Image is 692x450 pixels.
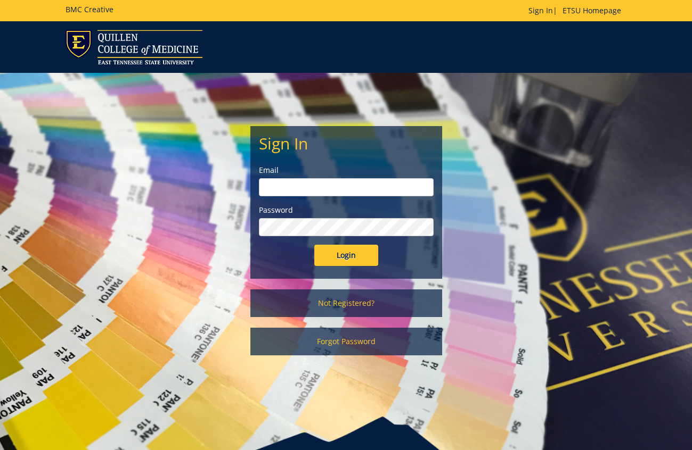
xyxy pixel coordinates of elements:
[250,289,442,317] a: Not Registered?
[557,5,626,15] a: ETSU Homepage
[259,205,434,215] label: Password
[250,328,442,355] a: Forgot Password
[528,5,626,16] p: |
[314,245,378,266] input: Login
[259,165,434,176] label: Email
[66,30,202,64] img: ETSU logo
[66,5,113,13] h5: BMC Creative
[528,5,553,15] a: Sign In
[259,135,434,152] h2: Sign In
